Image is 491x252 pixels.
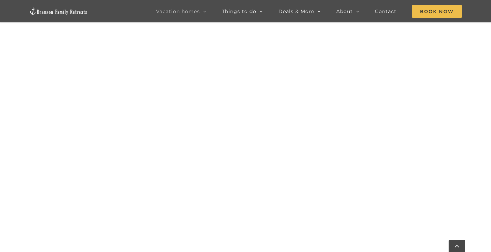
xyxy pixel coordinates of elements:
img: Branson Family Retreats Logo [29,7,88,15]
span: About [336,9,353,14]
span: Things to do [222,9,256,14]
span: Contact [375,9,397,14]
span: Deals & More [278,9,314,14]
span: Book Now [412,5,462,18]
span: Vacation homes [156,9,200,14]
